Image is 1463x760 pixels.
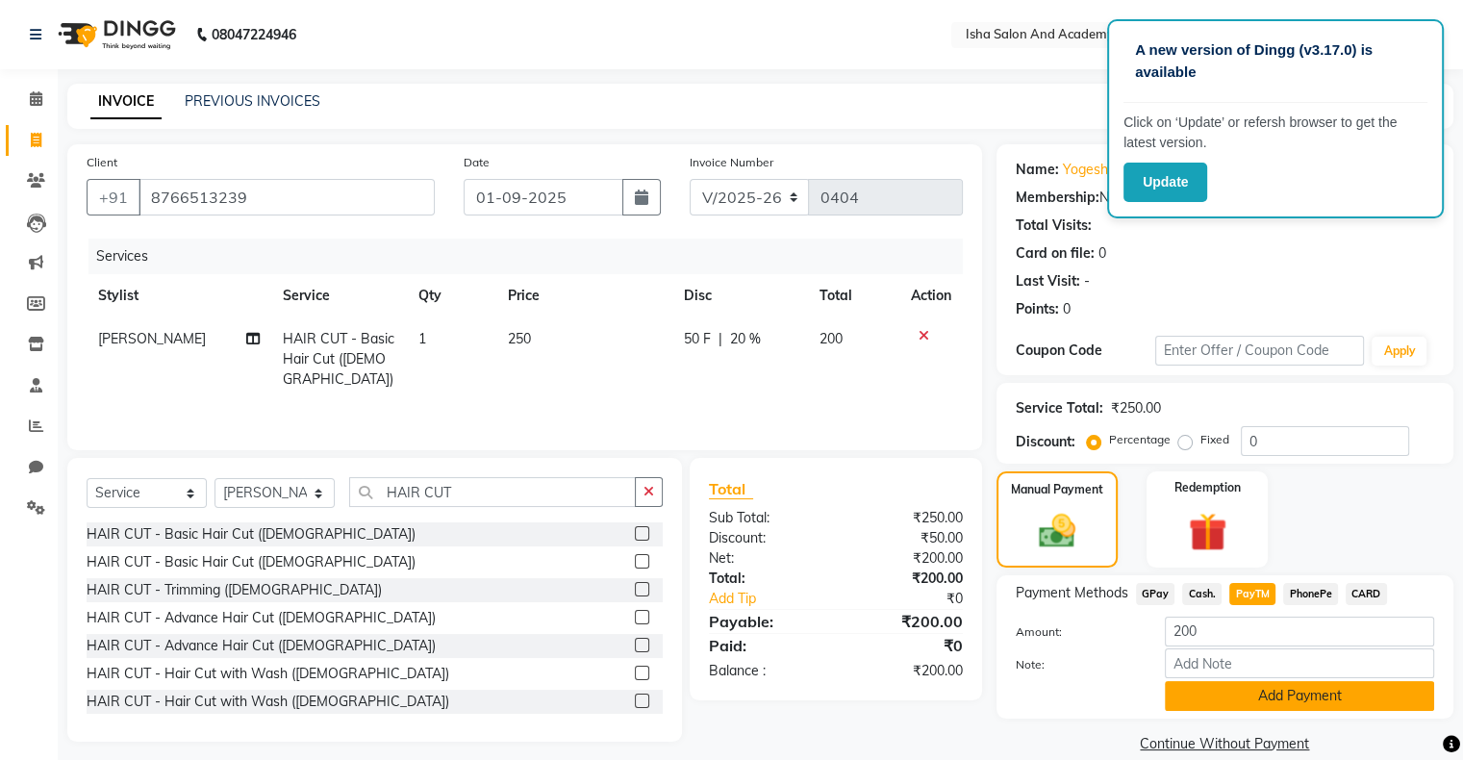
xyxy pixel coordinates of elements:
[820,330,843,347] span: 200
[1200,431,1229,448] label: Fixed
[1109,431,1171,448] label: Percentage
[1016,432,1075,452] div: Discount:
[690,154,773,171] label: Invoice Number
[87,692,449,712] div: HAIR CUT - Hair Cut with Wash ([DEMOGRAPHIC_DATA])
[1063,160,1108,180] a: Yogesh
[1016,583,1128,603] span: Payment Methods
[271,274,407,317] th: Service
[694,528,836,548] div: Discount:
[508,330,531,347] span: 250
[1123,163,1207,202] button: Update
[87,154,117,171] label: Client
[1182,583,1222,605] span: Cash.
[87,580,382,600] div: HAIR CUT - Trimming ([DEMOGRAPHIC_DATA])
[836,634,977,657] div: ₹0
[1283,583,1338,605] span: PhonePe
[1016,243,1095,264] div: Card on file:
[808,274,899,317] th: Total
[694,508,836,528] div: Sub Total:
[730,329,761,349] span: 20 %
[1016,160,1059,180] div: Name:
[283,330,394,388] span: HAIR CUT - Basic Hair Cut ([DEMOGRAPHIC_DATA])
[496,274,671,317] th: Price
[1016,341,1155,361] div: Coupon Code
[418,330,426,347] span: 1
[694,610,836,633] div: Payable:
[464,154,490,171] label: Date
[1111,398,1161,418] div: ₹250.00
[1155,336,1365,366] input: Enter Offer / Coupon Code
[1229,583,1275,605] span: PayTM
[1098,243,1106,264] div: 0
[1016,188,1434,208] div: No Active Membership
[1016,188,1099,208] div: Membership:
[87,524,416,545] div: HAIR CUT - Basic Hair Cut ([DEMOGRAPHIC_DATA])
[1001,623,1150,641] label: Amount:
[836,548,977,569] div: ₹200.00
[87,664,449,684] div: HAIR CUT - Hair Cut with Wash ([DEMOGRAPHIC_DATA])
[1016,398,1103,418] div: Service Total:
[349,477,636,507] input: Search or Scan
[49,8,181,62] img: logo
[859,589,976,609] div: ₹0
[1165,648,1434,678] input: Add Note
[87,274,271,317] th: Stylist
[1063,299,1071,319] div: 0
[1000,734,1450,754] a: Continue Without Payment
[684,329,711,349] span: 50 F
[836,528,977,548] div: ₹50.00
[212,8,296,62] b: 08047224946
[1084,271,1090,291] div: -
[899,274,963,317] th: Action
[836,610,977,633] div: ₹200.00
[1174,479,1241,496] label: Redemption
[1011,481,1103,498] label: Manual Payment
[87,179,140,215] button: +91
[1176,508,1239,556] img: _gift.svg
[1165,681,1434,711] button: Add Payment
[1123,113,1427,153] p: Click on ‘Update’ or refersh browser to get the latest version.
[719,329,722,349] span: |
[98,330,206,347] span: [PERSON_NAME]
[1165,617,1434,646] input: Amount
[672,274,808,317] th: Disc
[1001,656,1150,673] label: Note:
[1136,583,1175,605] span: GPay
[1016,271,1080,291] div: Last Visit:
[87,552,416,572] div: HAIR CUT - Basic Hair Cut ([DEMOGRAPHIC_DATA])
[836,569,977,589] div: ₹200.00
[87,608,436,628] div: HAIR CUT - Advance Hair Cut ([DEMOGRAPHIC_DATA])
[694,634,836,657] div: Paid:
[1016,299,1059,319] div: Points:
[694,548,836,569] div: Net:
[1372,337,1426,366] button: Apply
[90,85,162,119] a: INVOICE
[836,661,977,681] div: ₹200.00
[1016,215,1092,236] div: Total Visits:
[88,239,977,274] div: Services
[694,661,836,681] div: Balance :
[694,589,859,609] a: Add Tip
[87,636,436,656] div: HAIR CUT - Advance Hair Cut ([DEMOGRAPHIC_DATA])
[709,479,753,499] span: Total
[1027,510,1087,552] img: _cash.svg
[836,508,977,528] div: ₹250.00
[185,92,320,110] a: PREVIOUS INVOICES
[407,274,497,317] th: Qty
[1346,583,1387,605] span: CARD
[694,569,836,589] div: Total:
[139,179,435,215] input: Search by Name/Mobile/Email/Code
[1135,39,1416,83] p: A new version of Dingg (v3.17.0) is available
